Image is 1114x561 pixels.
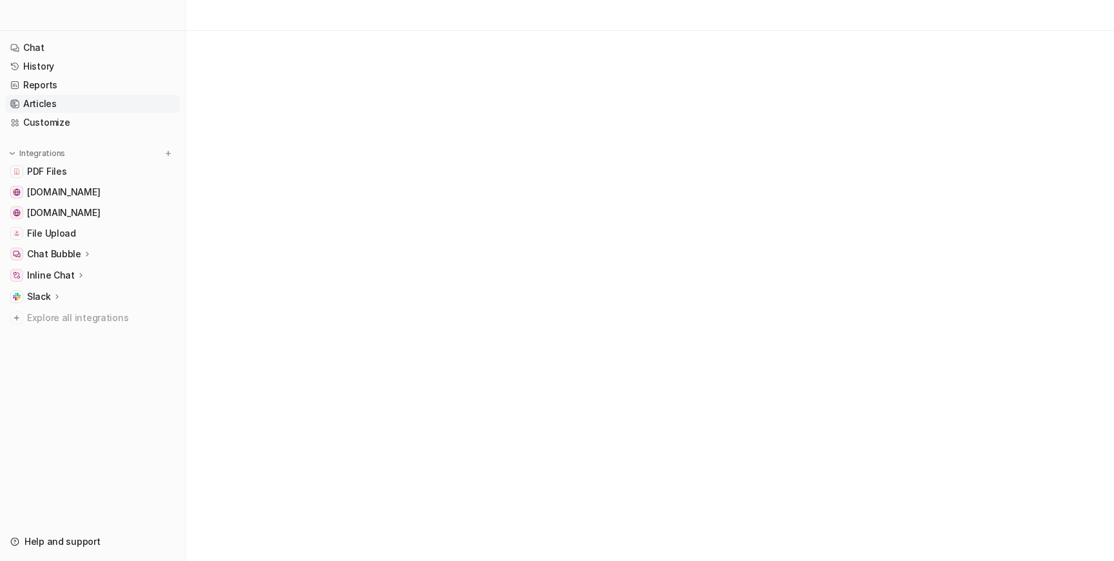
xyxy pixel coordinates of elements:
[27,269,75,282] p: Inline Chat
[27,290,51,303] p: Slack
[5,204,180,222] a: www.bitgo.com[DOMAIN_NAME]
[5,76,180,94] a: Reports
[13,168,21,175] img: PDF Files
[27,165,66,178] span: PDF Files
[5,39,180,57] a: Chat
[5,224,180,242] a: File UploadFile Upload
[5,533,180,551] a: Help and support
[5,162,180,181] a: PDF FilesPDF Files
[27,227,76,240] span: File Upload
[27,308,175,328] span: Explore all integrations
[13,188,21,196] img: developers.bitgo.com
[27,206,100,219] span: [DOMAIN_NAME]
[5,147,69,160] button: Integrations
[8,149,17,158] img: expand menu
[13,271,21,279] img: Inline Chat
[5,183,180,201] a: developers.bitgo.com[DOMAIN_NAME]
[10,311,23,324] img: explore all integrations
[27,248,81,261] p: Chat Bubble
[13,230,21,237] img: File Upload
[13,250,21,258] img: Chat Bubble
[27,186,100,199] span: [DOMAIN_NAME]
[19,148,65,159] p: Integrations
[5,95,180,113] a: Articles
[13,209,21,217] img: www.bitgo.com
[164,149,173,158] img: menu_add.svg
[5,113,180,132] a: Customize
[5,57,180,75] a: History
[5,309,180,327] a: Explore all integrations
[13,293,21,300] img: Slack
